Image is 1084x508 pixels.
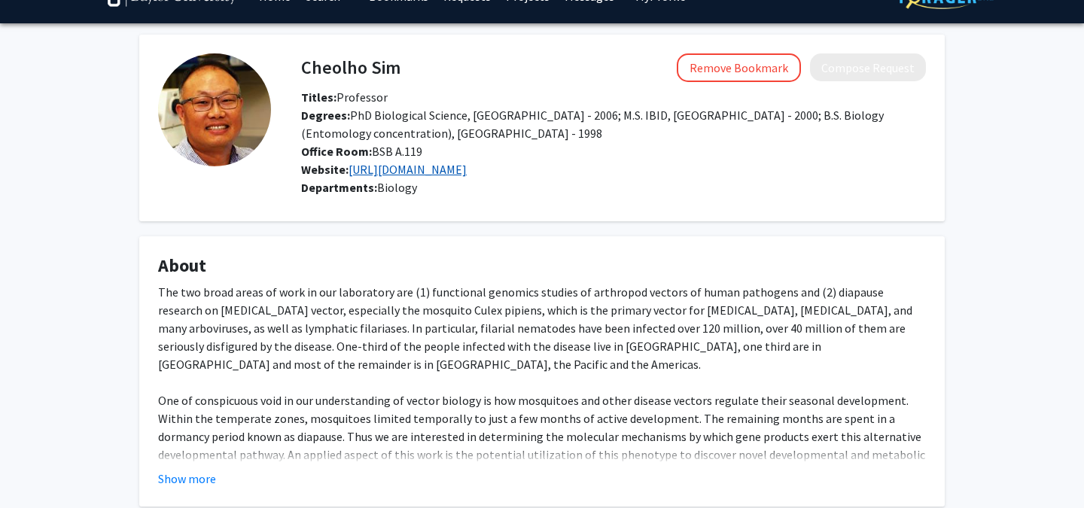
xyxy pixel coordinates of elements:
[810,53,926,81] button: Compose Request to Cheolho Sim
[301,162,349,177] b: Website:
[158,470,216,488] button: Show more
[158,283,926,482] div: The two broad areas of work in our laboratory are (1) functional genomics studies of arthropod ve...
[158,53,271,166] img: Profile Picture
[301,90,388,105] span: Professor
[301,53,400,81] h4: Cheolho Sim
[301,108,350,123] b: Degrees:
[377,180,417,195] span: Biology
[301,180,377,195] b: Departments:
[677,53,801,82] button: Remove Bookmark
[301,144,422,159] span: BSB A.119
[301,90,336,105] b: Titles:
[301,108,884,141] span: PhD Biological Science, [GEOGRAPHIC_DATA] - 2006; M.S. IBID, [GEOGRAPHIC_DATA] - 2000; B.S. Biolo...
[11,440,64,497] iframe: Chat
[158,255,926,277] h4: About
[349,162,467,177] a: Opens in a new tab
[301,144,372,159] b: Office Room:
